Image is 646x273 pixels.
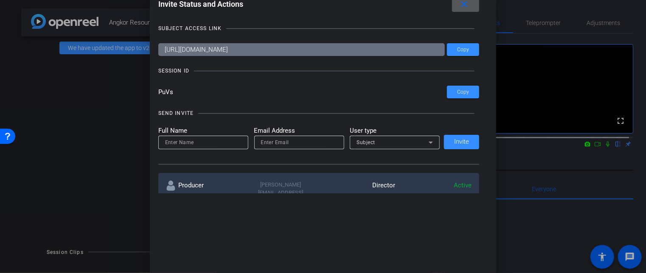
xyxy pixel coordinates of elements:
[158,109,194,117] div: SEND INVITE
[158,67,480,75] openreel-title-line: SESSION ID
[357,139,375,145] span: Subject
[166,181,242,206] div: Producer
[158,126,248,136] mat-label: Full Name
[158,24,480,33] openreel-title-line: SUBJECT ACCESS LINK
[454,181,472,189] span: Active
[319,181,395,206] div: Director
[165,137,242,148] input: Enter Name
[242,181,319,206] div: [PERSON_NAME][EMAIL_ADDRESS][DOMAIN_NAME]
[447,43,479,56] button: Copy
[447,86,479,98] button: Copy
[350,126,440,136] mat-label: User type
[457,47,469,53] span: Copy
[261,137,337,148] input: Enter Email
[254,126,344,136] mat-label: Email Address
[457,89,469,95] span: Copy
[158,67,189,75] div: SESSION ID
[158,24,222,33] div: SUBJECT ACCESS LINK
[158,109,480,117] openreel-title-line: SEND INVITE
